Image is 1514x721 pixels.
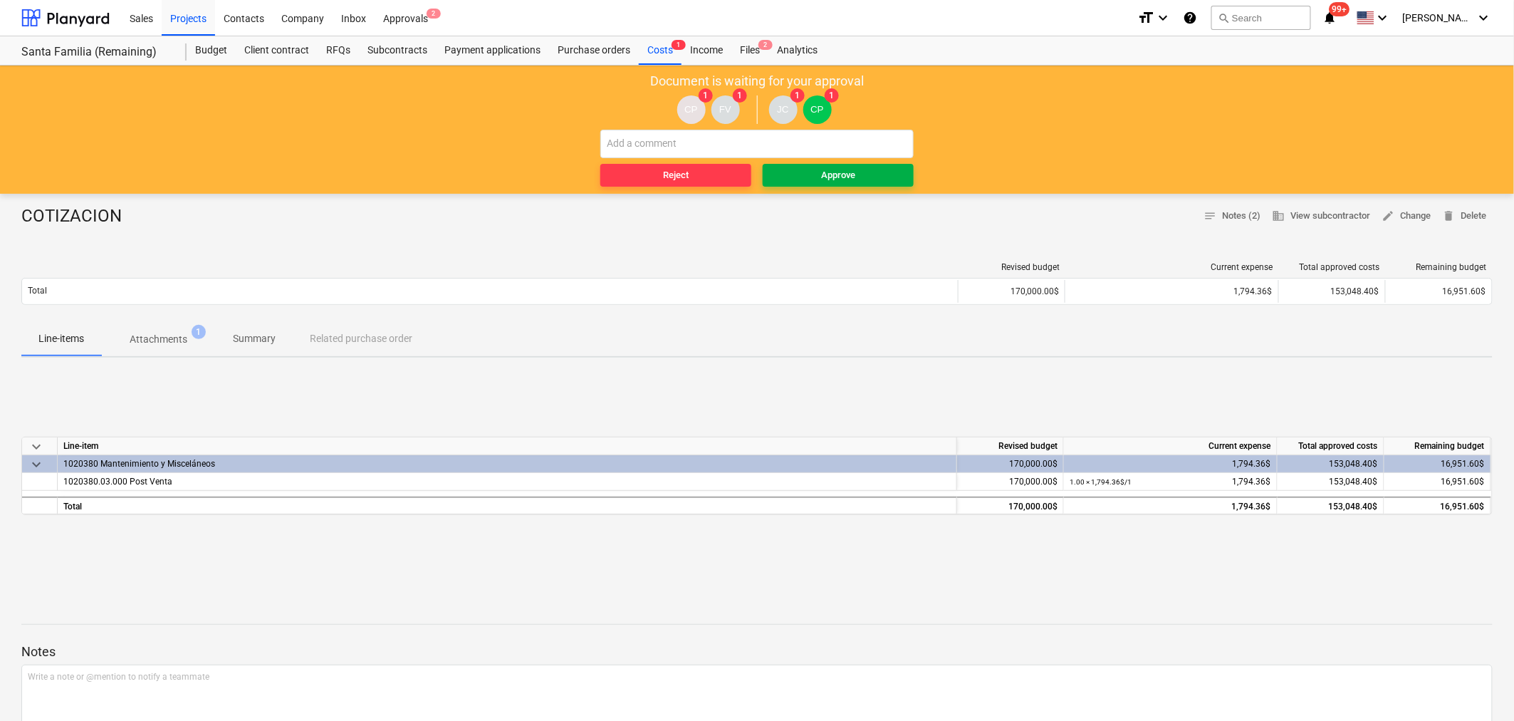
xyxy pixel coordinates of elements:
[1211,6,1311,30] button: Search
[663,167,689,184] div: Reject
[236,36,318,65] a: Client contract
[1273,208,1371,224] span: View subcontractor
[958,280,1065,303] div: 170,000.00$
[1285,262,1380,272] div: Total approved costs
[763,164,914,187] button: Approve
[1377,205,1437,227] button: Change
[1443,286,1486,296] span: 16,951.60$
[1154,9,1171,26] i: keyboard_arrow_down
[821,167,855,184] div: Approve
[1443,208,1487,224] span: Delete
[810,104,824,115] span: CP
[318,36,359,65] a: RFQs
[957,497,1064,514] div: 170,000.00$
[1070,498,1271,516] div: 1,794.36$
[711,95,740,124] div: Fernando Vanegas
[639,36,682,65] div: Costs
[427,9,441,19] span: 2
[21,205,133,228] div: COTIZACION
[1476,9,1493,26] i: keyboard_arrow_down
[1278,280,1385,303] div: 153,048.40$
[1384,497,1491,514] div: 16,951.60$
[549,36,639,65] a: Purchase orders
[1374,9,1392,26] i: keyboard_arrow_down
[768,36,826,65] a: Analytics
[1384,437,1491,455] div: Remaining budget
[1204,209,1217,222] span: notes
[682,36,731,65] a: Income
[1443,653,1514,721] iframe: Chat Widget
[1137,9,1154,26] i: format_size
[790,88,805,103] span: 1
[639,36,682,65] a: Costs1
[1064,437,1278,455] div: Current expense
[957,473,1064,491] div: 170,000.00$
[964,262,1060,272] div: Revised budget
[758,40,773,50] span: 2
[1273,209,1285,222] span: business
[1267,205,1377,227] button: View subcontractor
[1278,437,1384,455] div: Total approved costs
[1443,209,1456,222] span: delete
[1278,497,1384,514] div: 153,048.40$
[1218,12,1229,24] span: search
[731,36,768,65] a: Files2
[1322,9,1337,26] i: notifications
[825,88,839,103] span: 1
[803,95,832,124] div: Claudia Perez
[1441,477,1485,487] span: 16,951.60$
[1070,473,1271,491] div: 1,794.36$
[672,40,686,50] span: 1
[1278,455,1384,473] div: 153,048.40$
[600,164,751,187] button: Reject
[733,88,747,103] span: 1
[21,45,169,60] div: Santa Familia (Remaining)
[731,36,768,65] div: Files
[650,73,864,90] p: Document is waiting for your approval
[233,331,276,346] p: Summary
[1183,9,1197,26] i: Knowledge base
[28,438,45,455] span: keyboard_arrow_down
[21,643,1493,660] p: Notes
[957,455,1064,473] div: 170,000.00$
[187,36,236,65] a: Budget
[63,477,172,487] span: 1020380.03.000 Post Venta
[58,437,957,455] div: Line-item
[684,104,698,115] span: CP
[63,455,951,472] div: 1020380 Mantenimiento y Misceláneos
[1382,208,1431,224] span: Change
[1070,455,1271,473] div: 1,794.36$
[600,130,914,158] input: Add a comment
[436,36,549,65] a: Payment applications
[1384,455,1491,473] div: 16,951.60$
[677,95,706,124] div: Claudia Perez
[58,497,957,514] div: Total
[1382,209,1395,222] span: edit
[1070,478,1132,486] small: 1.00 × 1,794.36$ / 1
[1330,2,1350,16] span: 99+
[1199,205,1267,227] button: Notes (2)
[1071,262,1273,272] div: Current expense
[957,437,1064,455] div: Revised budget
[719,104,731,115] span: FV
[1437,205,1493,227] button: Delete
[28,456,45,473] span: keyboard_arrow_down
[1403,12,1474,24] span: [PERSON_NAME]
[130,332,187,347] p: Attachments
[1392,262,1487,272] div: Remaining budget
[1330,477,1378,487] span: 153,048.40$
[699,88,713,103] span: 1
[359,36,436,65] a: Subcontracts
[192,325,206,339] span: 1
[38,331,84,346] p: Line-items
[28,285,47,297] p: Total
